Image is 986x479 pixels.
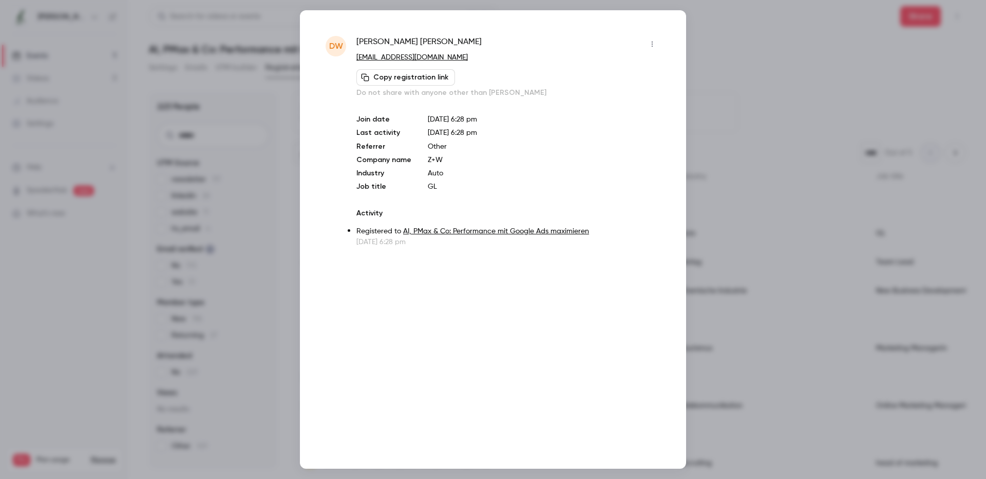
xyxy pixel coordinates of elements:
[428,168,660,178] p: Auto
[356,128,411,138] p: Last activity
[356,142,411,152] p: Referrer
[356,237,660,247] p: [DATE] 6:28 pm
[356,226,660,237] p: Registered to
[428,142,660,152] p: Other
[329,40,343,52] span: DW
[356,114,411,125] p: Join date
[356,208,660,218] p: Activity
[356,168,411,178] p: Industry
[356,182,411,192] p: Job title
[356,54,468,61] a: [EMAIL_ADDRESS][DOMAIN_NAME]
[428,129,477,136] span: [DATE] 6:28 pm
[428,155,660,165] p: Z+W
[428,182,660,192] p: GL
[356,88,660,98] p: Do not share with anyone other than [PERSON_NAME]
[428,114,660,125] p: [DATE] 6:28 pm
[403,228,589,235] a: AI, PMax & Co: Performance mit Google Ads maximieren
[356,36,482,52] span: [PERSON_NAME] [PERSON_NAME]
[356,155,411,165] p: Company name
[356,69,455,86] button: Copy registration link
